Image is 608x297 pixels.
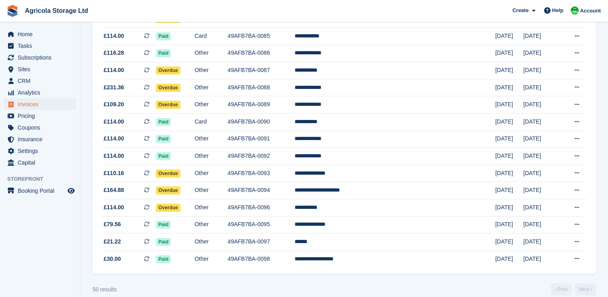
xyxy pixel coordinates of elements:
span: £79.56 [104,220,121,229]
span: Paid [156,118,171,126]
span: Invoices [18,99,66,110]
td: Card [194,28,227,45]
a: Agricola Storage Ltd [22,4,91,17]
img: stora-icon-8386f47178a22dfd0bd8f6a31ec36ba5ce8667c1dd55bd0f319d3a0aa187defe.svg [6,5,18,17]
td: [DATE] [495,62,523,79]
a: Next [575,283,596,295]
td: [DATE] [495,45,523,62]
span: £164.88 [104,186,124,194]
td: [DATE] [523,96,559,113]
a: menu [4,157,76,168]
td: 49AFB7BA-0095 [228,216,295,233]
span: Analytics [18,87,66,98]
a: menu [4,110,76,122]
td: 49AFB7BA-0093 [228,165,295,182]
td: [DATE] [523,233,559,251]
nav: Page [549,283,598,295]
td: Other [194,79,227,96]
td: [DATE] [495,130,523,148]
td: [DATE] [523,182,559,199]
td: Other [194,182,227,199]
span: Account [580,7,601,15]
a: menu [4,64,76,75]
span: Paid [156,152,171,160]
span: £114.00 [104,134,124,143]
td: Other [194,62,227,79]
td: 49AFB7BA-0091 [228,130,295,148]
td: [DATE] [523,165,559,182]
td: [DATE] [495,79,523,96]
td: [DATE] [495,113,523,131]
td: [DATE] [523,148,559,165]
span: Paid [156,135,171,143]
td: 49AFB7BA-0096 [228,199,295,217]
td: [DATE] [495,199,523,217]
span: Sites [18,64,66,75]
span: £30.00 [104,255,121,263]
a: menu [4,75,76,87]
td: Card [194,113,227,131]
td: [DATE] [495,96,523,113]
span: Pricing [18,110,66,122]
a: menu [4,134,76,145]
td: Other [194,148,227,165]
span: £114.00 [104,118,124,126]
td: 49AFB7BA-0087 [228,62,295,79]
td: Other [194,165,227,182]
td: [DATE] [495,28,523,45]
span: Paid [156,32,171,40]
span: Overdue [156,101,180,109]
span: Subscriptions [18,52,66,63]
span: Paid [156,49,171,57]
span: Paid [156,238,171,246]
td: [DATE] [523,216,559,233]
td: 49AFB7BA-0089 [228,96,295,113]
td: [DATE] [495,250,523,267]
span: Create [512,6,528,14]
td: [DATE] [523,113,559,131]
td: [DATE] [523,45,559,62]
span: Capital [18,157,66,168]
td: [DATE] [523,199,559,217]
span: Overdue [156,204,180,212]
span: £114.00 [104,66,124,74]
span: Overdue [156,66,180,74]
span: Settings [18,145,66,157]
span: Home [18,29,66,40]
td: [DATE] [495,182,523,199]
td: Other [194,199,227,217]
a: Preview store [66,186,76,196]
span: Coupons [18,122,66,133]
a: menu [4,145,76,157]
span: Booking Portal [18,185,66,196]
td: Other [194,45,227,62]
td: [DATE] [495,148,523,165]
td: 49AFB7BA-0085 [228,28,295,45]
td: [DATE] [523,28,559,45]
td: 49AFB7BA-0098 [228,250,295,267]
span: Overdue [156,84,180,92]
a: menu [4,87,76,98]
a: menu [4,29,76,40]
td: [DATE] [495,216,523,233]
span: Insurance [18,134,66,145]
td: [DATE] [523,130,559,148]
td: 49AFB7BA-0086 [228,45,295,62]
span: Paid [156,221,171,229]
a: menu [4,185,76,196]
span: £231.36 [104,83,124,92]
span: £21.22 [104,237,121,246]
img: Tania Davies [571,6,579,14]
td: 49AFB7BA-0090 [228,113,295,131]
span: Tasks [18,40,66,52]
td: Other [194,96,227,113]
span: £114.00 [104,203,124,212]
a: menu [4,52,76,63]
td: [DATE] [523,62,559,79]
div: 50 results [92,285,117,294]
td: Other [194,130,227,148]
td: [DATE] [495,165,523,182]
span: £114.00 [104,152,124,160]
a: menu [4,122,76,133]
td: 49AFB7BA-0097 [228,233,295,251]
